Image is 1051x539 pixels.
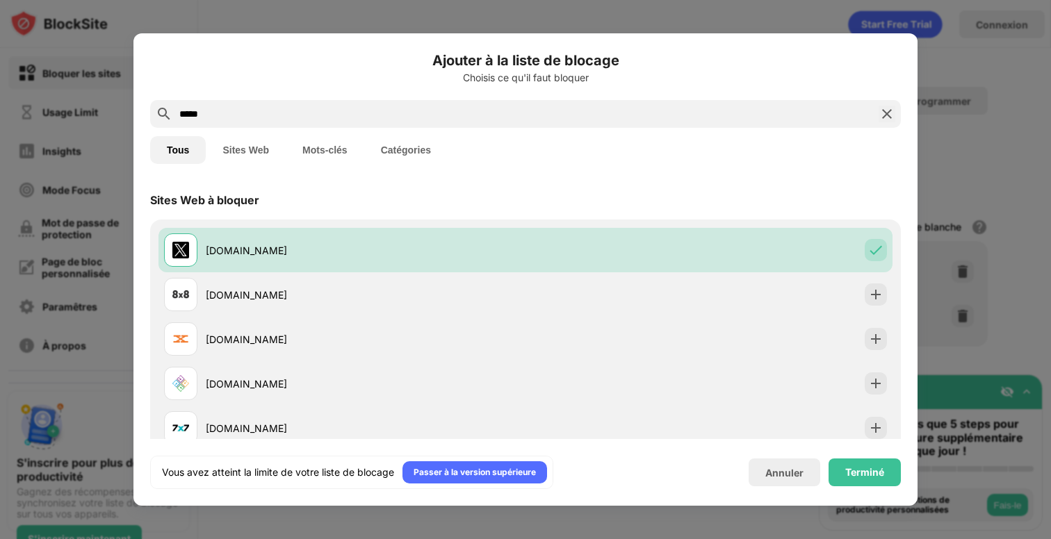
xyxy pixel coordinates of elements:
[150,193,259,207] div: Sites Web à bloquer
[172,331,189,347] img: favicons
[172,375,189,392] img: favicons
[206,332,525,347] div: [DOMAIN_NAME]
[206,136,286,164] button: Sites Web
[150,136,206,164] button: Tous
[162,465,394,479] div: Vous avez atteint la limite de votre liste de blocage
[172,286,189,303] img: favicons
[150,50,901,71] h6: Ajouter à la liste de blocage
[206,288,525,302] div: [DOMAIN_NAME]
[172,420,189,436] img: favicons
[364,136,448,164] button: Catégories
[286,136,364,164] button: Mots-clés
[172,242,189,258] img: favicons
[765,467,804,479] div: Annuler
[414,465,536,479] div: Passer à la version supérieure
[156,106,172,122] img: search.svg
[879,106,895,122] img: search-close
[206,421,525,436] div: [DOMAIN_NAME]
[150,72,901,83] div: Choisis ce qu'il faut bloquer
[845,467,884,478] div: Terminé
[206,243,525,258] div: [DOMAIN_NAME]
[206,376,525,391] div: [DOMAIN_NAME]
